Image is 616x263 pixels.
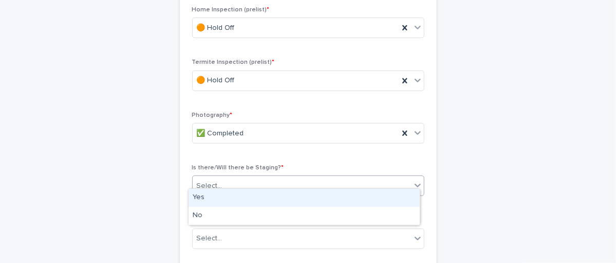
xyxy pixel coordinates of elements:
[197,233,222,244] div: Select...
[197,75,235,86] span: 🟠 Hold Off
[192,112,233,118] span: Photography
[192,59,275,65] span: Termite Inspection (prelist)
[197,181,222,191] div: Select...
[189,189,420,207] div: Yes
[192,7,270,13] span: Home Inspection (prelist)
[197,128,244,139] span: ✅ Completed
[197,23,235,33] span: 🟠 Hold Off
[189,207,420,225] div: No
[192,165,284,171] span: Is there/Will there be Staging?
